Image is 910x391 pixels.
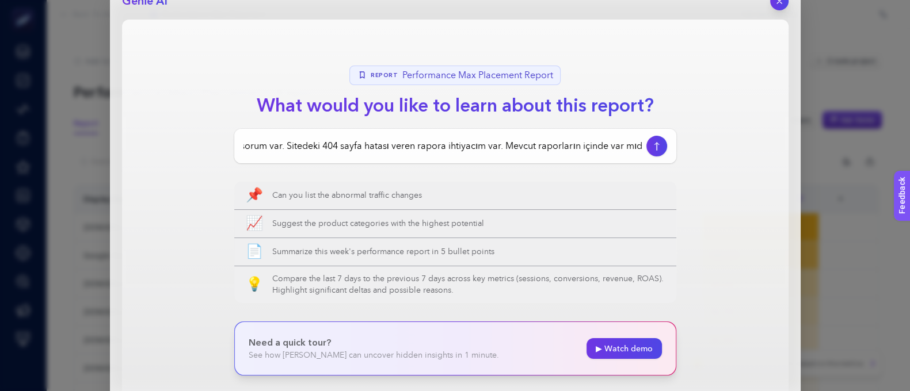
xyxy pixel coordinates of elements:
[246,189,263,202] span: 📌
[246,217,263,231] span: 📈
[234,266,676,303] button: 💡Compare the last 7 days to the previous 7 days across key metrics (sessions, conversions, revenu...
[249,336,499,350] p: Need a quick tour?
[272,273,665,296] span: Compare the last 7 days to the previous 7 days across key metrics (sessions, conversions, revenue...
[249,350,499,361] p: See how [PERSON_NAME] can uncover hidden insights in 1 minute.
[272,218,665,229] span: Suggest the product categories with the highest potential
[7,3,44,13] span: Feedback
[272,190,665,201] span: Can you list the abnormal traffic changes
[243,139,642,153] input: Ask Genie anything...
[248,92,663,120] h1: What would you like to learn about this report?
[587,338,662,359] a: ▶ Watch demo
[371,71,398,80] span: Report
[234,238,676,266] button: 📄Summarize this week's performance report in 5 bullet points
[234,210,676,237] button: 📈Suggest the product categories with the highest potential
[272,246,665,258] span: Summarize this week's performance report in 5 bullet points
[402,68,553,82] span: Performance Max Placement Report
[234,182,676,209] button: 📌Can you list the abnormal traffic changes
[246,245,263,259] span: 📄
[246,278,263,292] span: 💡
